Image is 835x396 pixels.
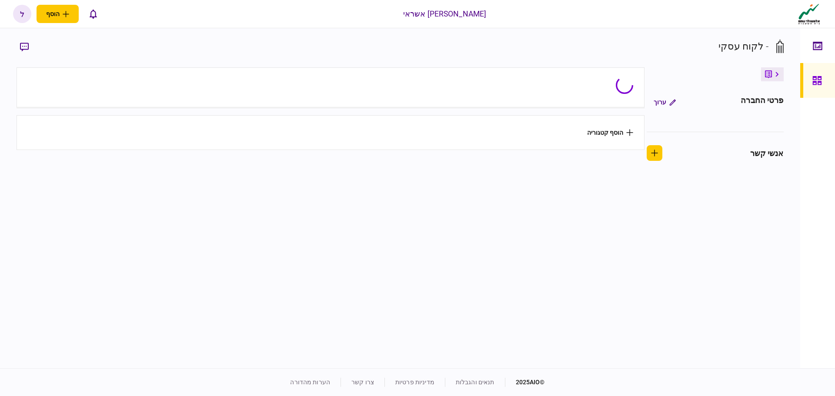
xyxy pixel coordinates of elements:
a: הערות מהדורה [290,379,330,386]
div: [PERSON_NAME] אשראי [403,8,487,20]
div: © 2025 AIO [505,378,545,387]
div: - לקוח עסקי [718,39,768,53]
button: פתח רשימת התראות [84,5,102,23]
div: פרטי החברה [741,94,783,110]
button: ל [13,5,31,23]
button: פתח תפריט להוספת לקוח [37,5,79,23]
a: מדיניות פרטיות [395,379,434,386]
a: תנאים והגבלות [456,379,494,386]
button: ערוך [647,94,683,110]
img: client company logo [796,3,822,25]
div: אנשי קשר [750,147,784,159]
a: צרו קשר [351,379,374,386]
button: הוסף קטגוריה [587,129,633,136]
